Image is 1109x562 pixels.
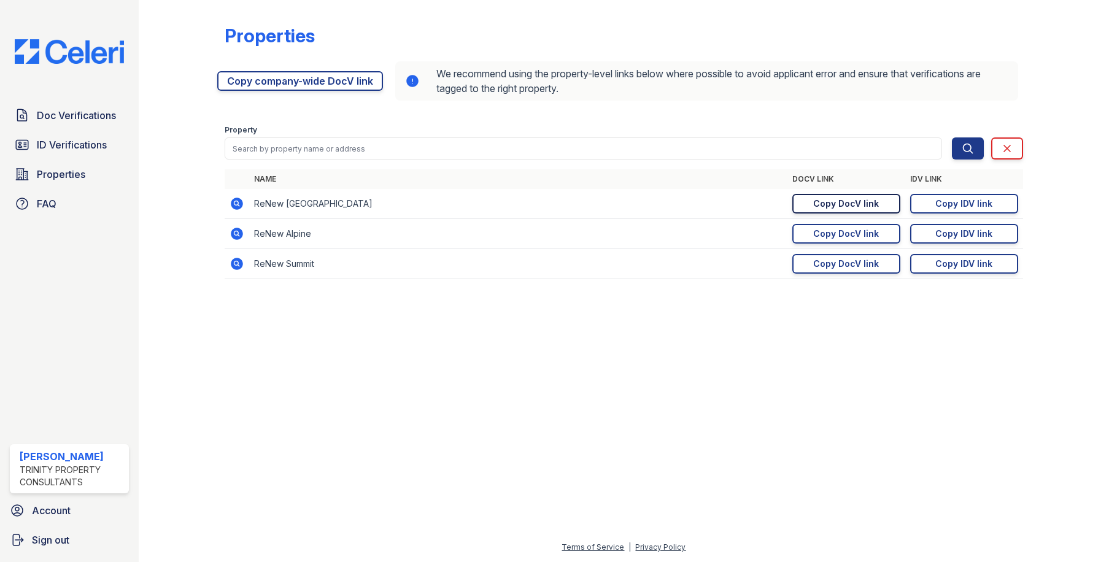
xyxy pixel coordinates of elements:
[37,196,56,211] span: FAQ
[225,125,257,135] label: Property
[813,198,879,210] div: Copy DocV link
[225,25,315,47] div: Properties
[5,528,134,552] a: Sign out
[628,542,631,552] div: |
[635,542,686,552] a: Privacy Policy
[562,542,624,552] a: Terms of Service
[5,498,134,523] a: Account
[10,133,129,157] a: ID Verifications
[32,533,69,547] span: Sign out
[32,503,71,518] span: Account
[910,194,1018,214] a: Copy IDV link
[249,189,787,219] td: ReNew [GEOGRAPHIC_DATA]
[249,219,787,249] td: ReNew Alpine
[935,228,992,240] div: Copy IDV link
[813,258,879,270] div: Copy DocV link
[910,254,1018,274] a: Copy IDV link
[935,198,992,210] div: Copy IDV link
[935,258,992,270] div: Copy IDV link
[217,71,383,91] a: Copy company-wide DocV link
[20,464,124,488] div: Trinity Property Consultants
[792,194,900,214] a: Copy DocV link
[395,61,1018,101] div: We recommend using the property-level links below where possible to avoid applicant error and ens...
[20,449,124,464] div: [PERSON_NAME]
[37,167,85,182] span: Properties
[792,254,900,274] a: Copy DocV link
[37,108,116,123] span: Doc Verifications
[249,249,787,279] td: ReNew Summit
[813,228,879,240] div: Copy DocV link
[225,137,941,160] input: Search by property name or address
[792,224,900,244] a: Copy DocV link
[905,169,1023,189] th: IDV Link
[10,191,129,216] a: FAQ
[5,39,134,64] img: CE_Logo_Blue-a8612792a0a2168367f1c8372b55b34899dd931a85d93a1a3d3e32e68fde9ad4.png
[10,162,129,187] a: Properties
[910,224,1018,244] a: Copy IDV link
[37,137,107,152] span: ID Verifications
[787,169,905,189] th: DocV Link
[249,169,787,189] th: Name
[10,103,129,128] a: Doc Verifications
